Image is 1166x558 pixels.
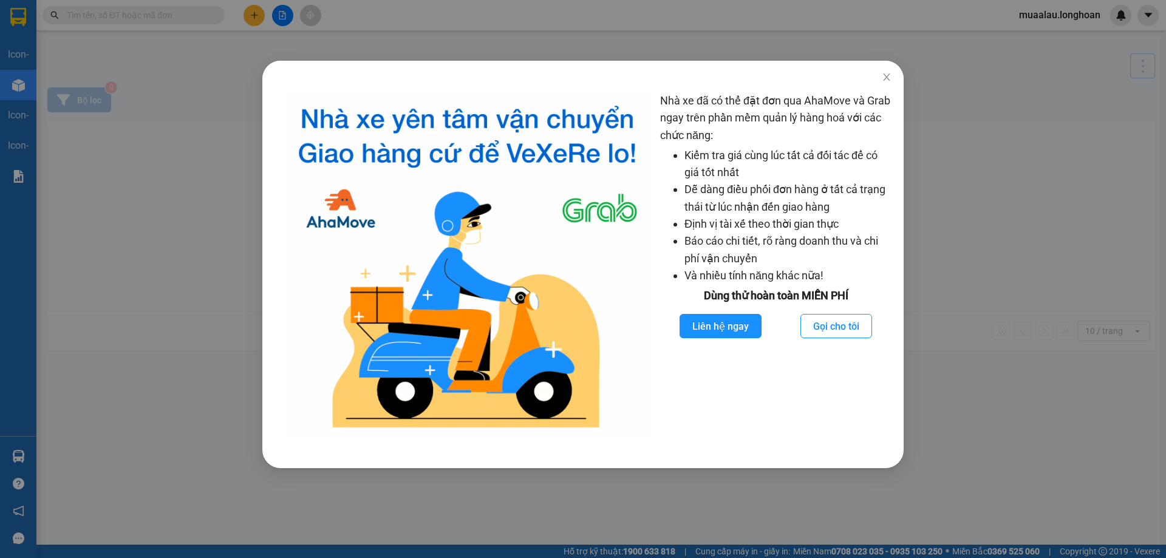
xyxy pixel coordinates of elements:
li: Dễ dàng điều phối đơn hàng ở tất cả trạng thái từ lúc nhận đến giao hàng [684,181,892,216]
img: logo [284,92,650,438]
li: Báo cáo chi tiết, rõ ràng doanh thu và chi phí vận chuyển [684,233,892,267]
button: Close [870,61,904,95]
li: Kiểm tra giá cùng lúc tất cả đối tác để có giá tốt nhất [684,147,892,182]
div: Dùng thử hoàn toàn MIỄN PHÍ [660,287,892,304]
div: Nhà xe đã có thể đặt đơn qua AhaMove và Grab ngay trên phần mềm quản lý hàng hoá với các chức năng: [660,92,892,438]
li: Định vị tài xế theo thời gian thực [684,216,892,233]
span: close [882,72,892,82]
span: Gọi cho tôi [813,319,859,334]
span: Liên hệ ngay [692,319,749,334]
button: Gọi cho tôi [800,314,872,338]
button: Liên hệ ngay [680,314,762,338]
li: Và nhiều tính năng khác nữa! [684,267,892,284]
